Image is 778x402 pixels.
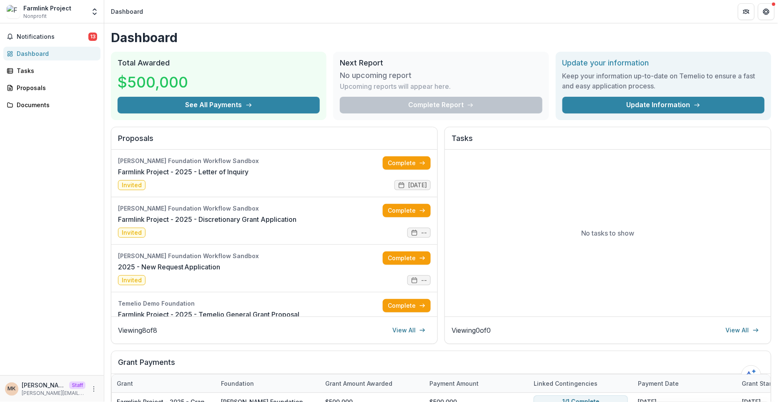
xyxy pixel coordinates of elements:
a: Complete [383,204,431,217]
div: Payment date [633,374,737,392]
div: Grant [112,379,138,388]
div: Documents [17,100,94,109]
a: Complete [383,251,431,265]
h3: No upcoming report [340,71,412,80]
div: Dashboard [111,7,143,16]
p: Viewing 8 of 8 [118,325,157,335]
div: Grant amount awarded [320,374,424,392]
span: Nonprofit [23,13,47,20]
h2: Grant Payments [118,358,764,374]
a: Complete [383,156,431,170]
div: Foundation [216,374,320,392]
button: Open entity switcher [89,3,100,20]
div: Linked Contingencies [529,374,633,392]
div: Tasks [17,66,94,75]
button: Get Help [758,3,775,20]
div: Foundation [216,379,259,388]
p: Staff [69,382,85,389]
button: Partners [738,3,755,20]
div: Payment date [633,379,684,388]
a: Farmlink Project - 2025 - Letter of Inquiry [118,167,248,177]
div: Maya Kuppermann [8,386,16,392]
h3: $500,000 [118,71,188,93]
a: Documents [3,98,100,112]
a: Proposals [3,81,100,95]
h3: Keep your information up-to-date on Temelio to ensure a fast and easy application process. [562,71,765,91]
a: View All [721,324,764,337]
button: Open AI Assistant [741,365,761,385]
div: Proposals [17,83,94,92]
a: Farmlink Project - 2025 - Temelio General Grant Proposal [118,309,299,319]
h2: Update your information [562,58,765,68]
div: Grant [112,374,216,392]
p: Upcoming reports will appear here. [340,81,451,91]
h2: Total Awarded [118,58,320,68]
h2: Next Report [340,58,542,68]
p: [PERSON_NAME] [22,381,66,389]
p: Viewing 0 of 0 [452,325,491,335]
button: More [89,384,99,394]
a: Dashboard [3,47,100,60]
a: Farmlink Project - 2025 - Discretionary Grant Application [118,214,296,224]
button: See All Payments [118,97,320,113]
span: 13 [88,33,97,41]
a: 2025 - New Request Application [118,262,220,272]
button: Notifications13 [3,30,100,43]
a: Update Information [562,97,765,113]
h2: Proposals [118,134,431,150]
div: Payment Amount [424,374,529,392]
div: Grant amount awarded [320,379,397,388]
span: Notifications [17,33,88,40]
div: Payment Amount [424,379,484,388]
h2: Tasks [452,134,764,150]
a: Tasks [3,64,100,78]
div: Farmlink Project [23,4,71,13]
a: View All [387,324,431,337]
div: Linked Contingencies [529,379,602,388]
div: Dashboard [17,49,94,58]
h1: Dashboard [111,30,771,45]
p: [PERSON_NAME][EMAIL_ADDRESS][DOMAIN_NAME] [22,389,85,397]
img: Farmlink Project [7,5,20,18]
a: Complete [383,299,431,312]
p: No tasks to show [581,228,635,238]
nav: breadcrumb [108,5,146,18]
